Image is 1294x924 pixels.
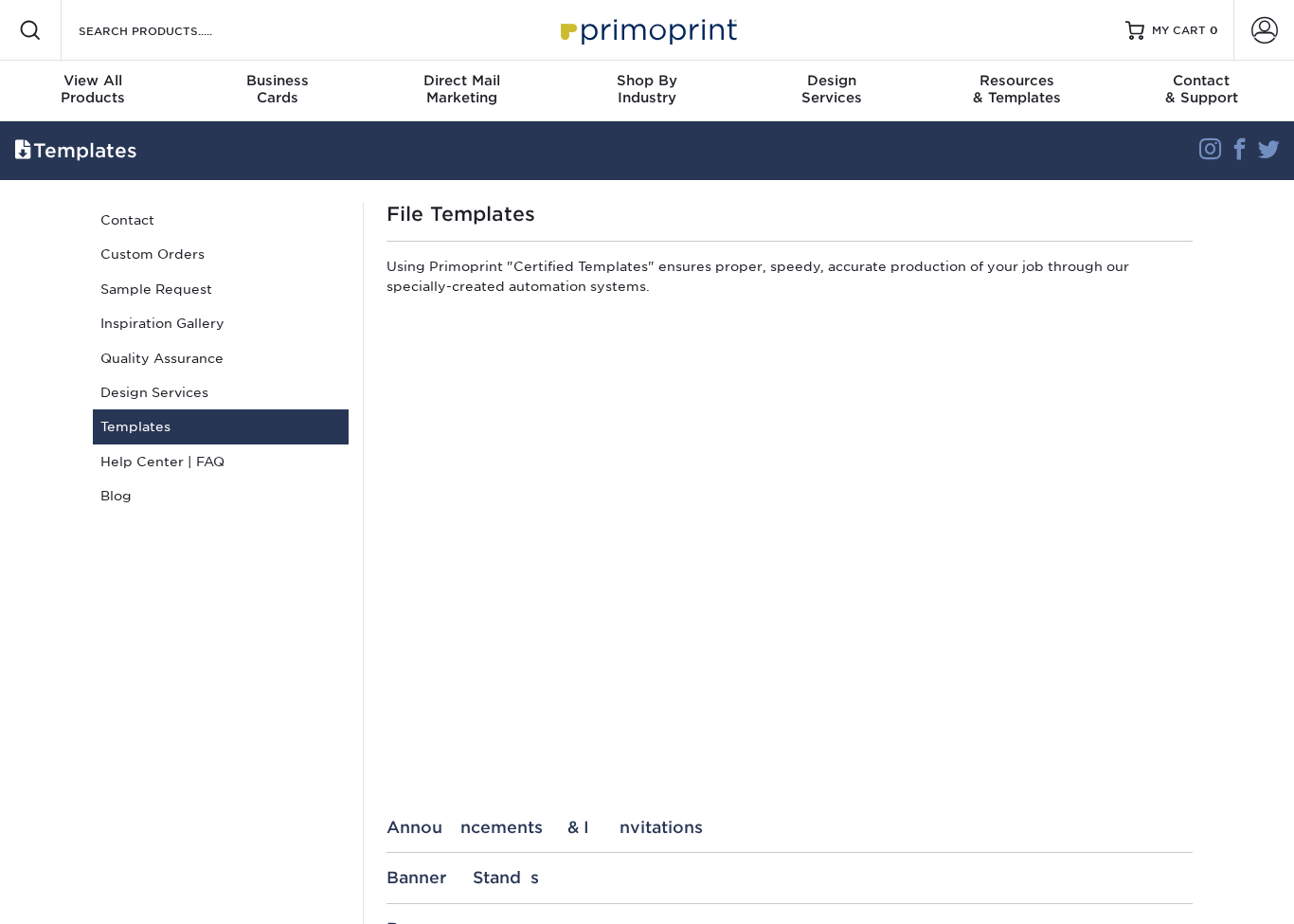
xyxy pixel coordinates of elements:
span: Business [185,72,369,89]
span: Direct Mail [369,72,554,89]
a: Help Center | FAQ [93,444,349,479]
div: Marketing [369,72,554,106]
a: Custom Orders [93,237,349,271]
div: & Templates [925,72,1109,106]
a: DesignServices [740,61,925,121]
a: Quality Assurance [93,341,349,375]
div: Services [740,72,925,106]
a: Blog [93,479,349,513]
a: Shop ByIndustry [554,61,739,121]
span: MY CART [1152,23,1206,39]
img: Primoprint [552,9,742,50]
input: SEARCH PRODUCTS..... [77,19,261,42]
span: Contact [1109,72,1294,89]
p: Using Primoprint "Certified Templates" ensures proper, speedy, accurate production of your job th... [386,257,1193,303]
div: Industry [554,72,739,106]
h1: File Templates [386,203,1193,226]
a: Contact& Support [1109,61,1294,121]
div: Announcements & Invitations [386,818,1193,837]
a: Inspiration Gallery [93,306,349,340]
span: Shop By [554,72,739,89]
span: 0 [1210,24,1218,37]
span: Design [740,72,925,89]
a: Contact [93,203,349,237]
a: Resources& Templates [925,61,1109,121]
div: Banner Stands [386,868,1193,887]
a: Design Services [93,375,349,409]
span: Resources [925,72,1109,89]
a: BusinessCards [185,61,369,121]
a: Templates [93,409,349,444]
a: Sample Request [93,272,349,306]
div: & Support [1109,72,1294,106]
a: Direct MailMarketing [369,61,554,121]
div: Cards [185,72,369,106]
